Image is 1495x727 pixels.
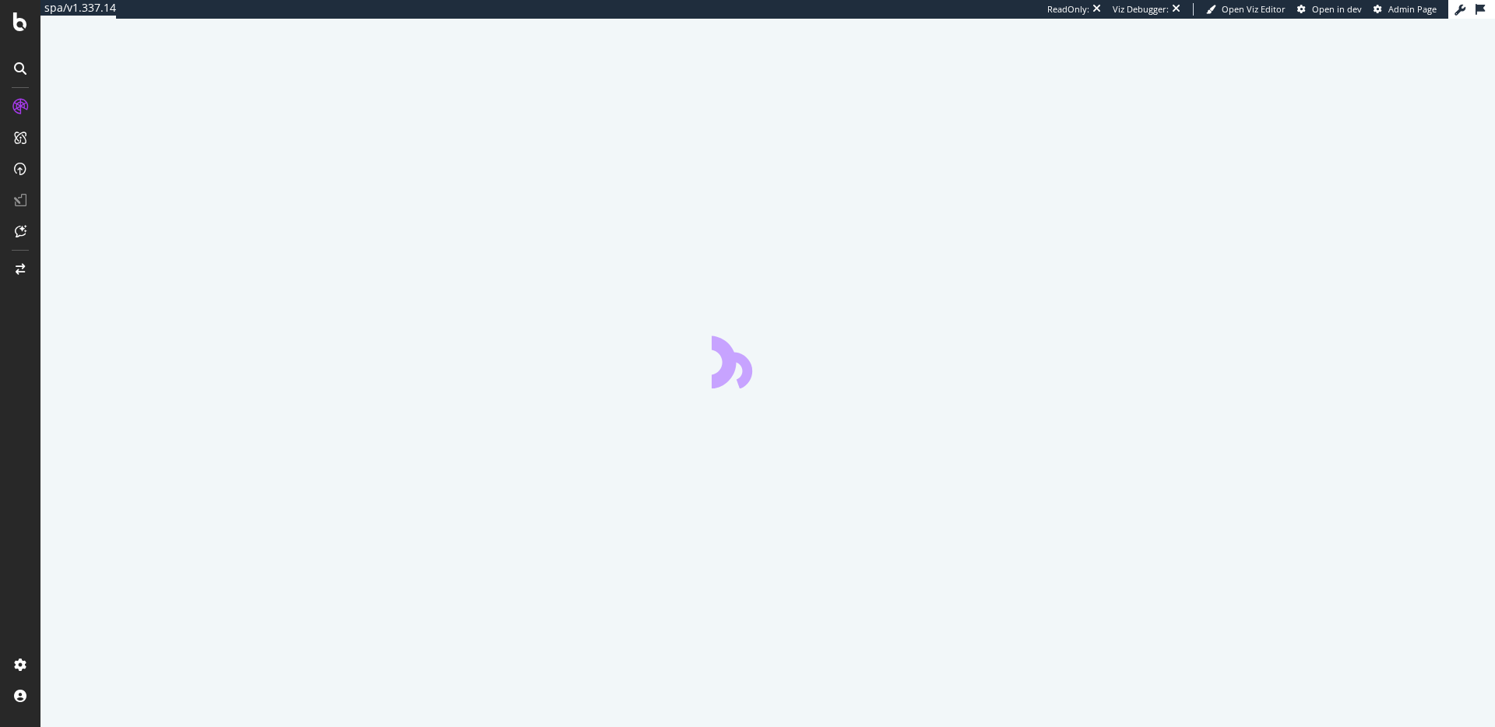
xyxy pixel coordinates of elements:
[1047,3,1089,16] div: ReadOnly:
[1222,3,1286,15] span: Open Viz Editor
[1388,3,1437,15] span: Admin Page
[712,332,824,388] div: animation
[1297,3,1362,16] a: Open in dev
[1113,3,1169,16] div: Viz Debugger:
[1206,3,1286,16] a: Open Viz Editor
[1374,3,1437,16] a: Admin Page
[1312,3,1362,15] span: Open in dev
